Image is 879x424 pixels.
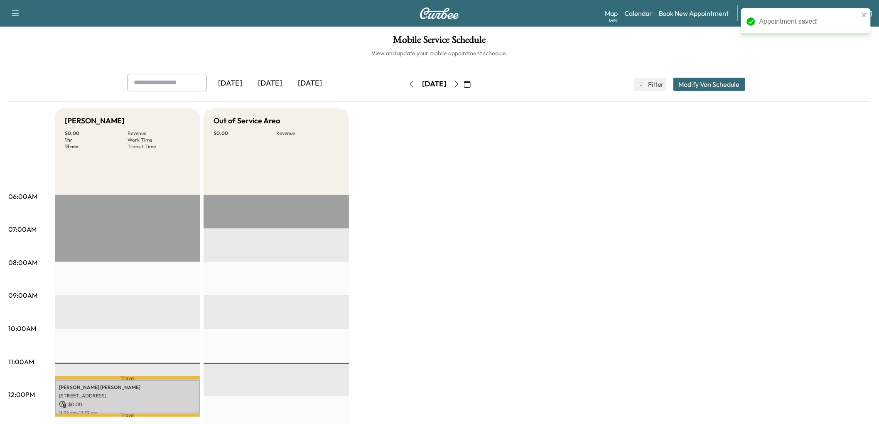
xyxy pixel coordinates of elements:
[609,17,618,23] div: Beta
[8,257,37,267] p: 08:00AM
[862,12,867,18] button: close
[8,35,871,49] h1: Mobile Service Schedule
[8,390,35,399] p: 12:00PM
[55,414,200,417] p: Travel
[65,143,128,150] p: 13 min
[214,130,276,137] p: $ 0.00
[59,401,196,408] p: $ 0.00
[214,115,280,127] h5: Out of Service Area
[673,78,745,91] button: Modify Van Schedule
[65,115,124,127] h5: [PERSON_NAME]
[422,79,446,89] div: [DATE]
[624,8,652,18] a: Calendar
[659,8,729,18] a: Book New Appointment
[128,137,190,143] p: Work Time
[759,17,859,27] div: Appointment saved!
[8,49,871,57] h6: View and update your mobile appointment schedule.
[8,224,37,234] p: 07:00AM
[128,130,190,137] p: Revenue
[210,74,250,93] div: [DATE]
[59,384,196,391] p: [PERSON_NAME] [PERSON_NAME]
[55,376,200,380] p: Travel
[634,78,667,91] button: Filter
[276,130,339,137] p: Revenue
[290,74,330,93] div: [DATE]
[128,143,190,150] p: Transit Time
[8,324,36,333] p: 10:00AM
[420,7,459,19] img: Curbee Logo
[648,79,663,89] span: Filter
[8,357,34,367] p: 11:00AM
[59,392,196,399] p: [STREET_ADDRESS]
[65,130,128,137] p: $ 0.00
[8,290,37,300] p: 09:00AM
[65,137,128,143] p: 1 hr
[250,74,290,93] div: [DATE]
[8,191,37,201] p: 06:00AM
[605,8,618,18] a: MapBeta
[59,410,196,417] p: 11:32 am - 12:32 pm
